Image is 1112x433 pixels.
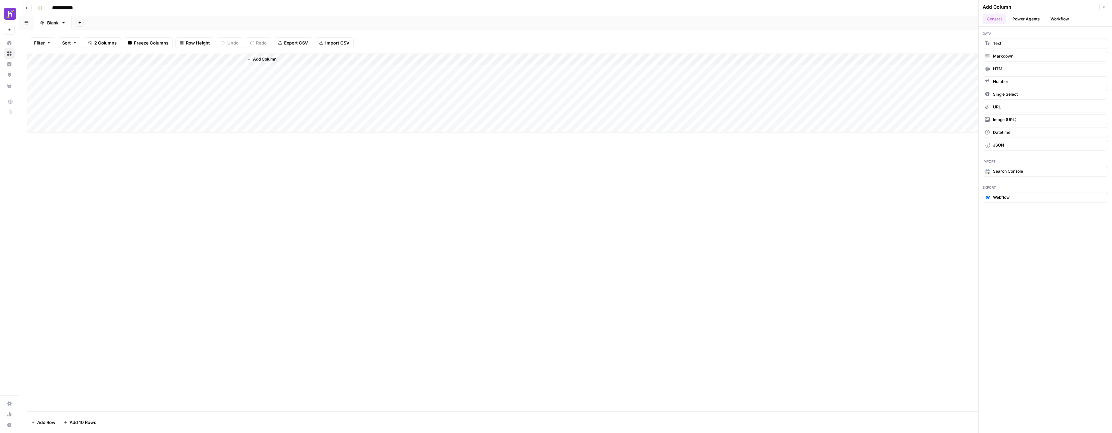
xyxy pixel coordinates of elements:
[983,114,1108,125] button: Image (URL)
[94,39,117,46] span: 2 Columns
[993,79,1008,85] span: Number
[983,38,1108,49] button: Text
[325,39,349,46] span: Import CSV
[1008,14,1044,24] button: Power Agents
[27,417,59,428] button: Add Row
[983,76,1108,87] button: Number
[993,129,1010,136] span: Datetime
[983,64,1108,74] button: HTML
[84,37,121,48] button: 2 Columns
[983,102,1108,112] button: URL
[4,48,15,59] a: Browse
[4,8,16,20] img: Homebase Logo
[47,19,58,26] div: Blank
[1046,14,1073,24] button: Workflow
[4,420,15,430] button: Help + Support
[983,127,1108,138] button: Datetime
[4,80,15,91] a: Your Data
[253,56,276,62] span: Add Column
[227,39,239,46] span: Undo
[4,5,15,22] button: Workspace: Homebase
[134,39,168,46] span: Freeze Columns
[4,59,15,70] a: Insights
[246,37,271,48] button: Redo
[315,37,354,48] button: Import CSV
[58,37,81,48] button: Sort
[244,55,279,64] button: Add Column
[993,194,1010,200] span: Webflow
[62,39,71,46] span: Sort
[175,37,214,48] button: Row Height
[983,140,1108,151] button: JSON
[993,40,1001,47] span: Text
[983,185,1108,190] span: Export
[4,409,15,420] a: Usage
[983,14,1006,24] button: General
[284,39,308,46] span: Export CSV
[993,104,1001,110] span: URL
[256,39,267,46] span: Redo
[37,419,55,426] span: Add Row
[993,53,1013,59] span: Markdown
[993,91,1018,97] span: Single Select
[4,70,15,80] a: Opportunities
[30,37,55,48] button: Filter
[983,166,1108,177] button: Search Console
[983,51,1108,62] button: Markdown
[983,192,1108,203] button: Webflow
[983,159,1108,164] span: Import
[993,117,1016,123] span: Image (URL)
[983,89,1108,100] button: Single Select
[4,398,15,409] a: Settings
[993,168,1023,174] span: Search Console
[59,417,100,428] button: Add 10 Rows
[993,66,1005,72] span: HTML
[217,37,243,48] button: Undo
[34,39,45,46] span: Filter
[993,142,1004,148] span: JSON
[34,16,72,29] a: Blank
[4,37,15,48] a: Home
[124,37,173,48] button: Freeze Columns
[983,31,1108,36] span: Data
[70,419,96,426] span: Add 10 Rows
[186,39,210,46] span: Row Height
[274,37,312,48] button: Export CSV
